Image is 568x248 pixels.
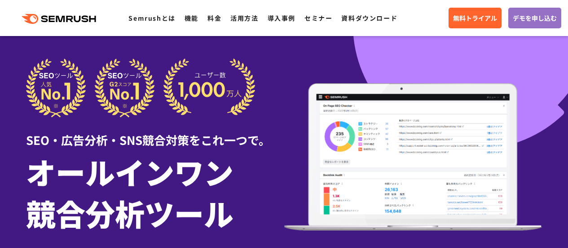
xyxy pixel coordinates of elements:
span: デモを申し込む [513,13,557,23]
a: 機能 [185,14,198,23]
a: 資料ダウンロード [341,14,397,23]
a: 料金 [207,14,221,23]
span: 無料トライアル [453,13,497,23]
a: セミナー [304,14,332,23]
h1: オールインワン 競合分析ツール [26,151,284,234]
a: Semrushとは [128,14,175,23]
a: 活用方法 [230,14,258,23]
a: デモを申し込む [508,8,561,28]
a: 導入事例 [268,14,295,23]
a: 無料トライアル [449,8,502,28]
div: SEO・広告分析・SNS競合対策をこれ一つで。 [26,117,284,149]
